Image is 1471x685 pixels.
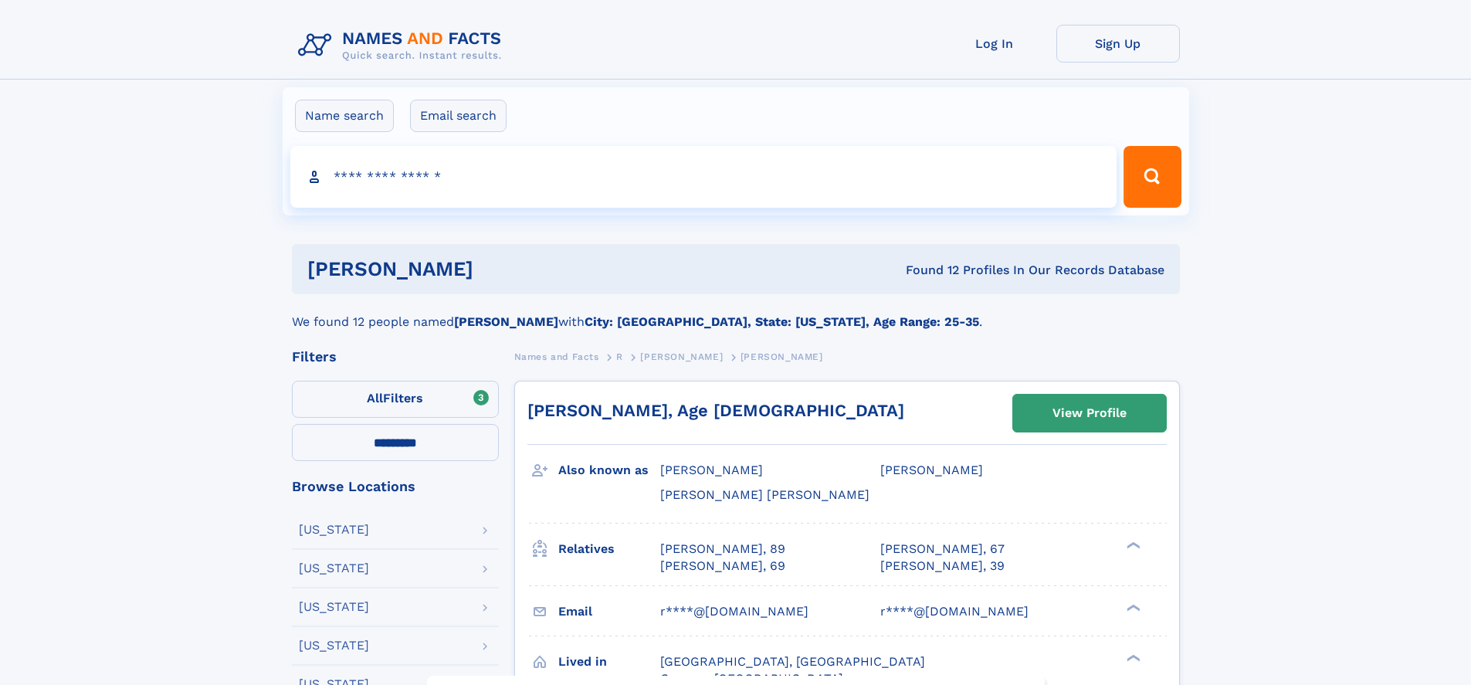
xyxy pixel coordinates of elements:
[1123,653,1141,663] div: ❯
[880,463,983,477] span: [PERSON_NAME]
[1123,540,1141,550] div: ❯
[514,347,599,366] a: Names and Facts
[454,314,558,329] b: [PERSON_NAME]
[1052,395,1127,431] div: View Profile
[933,25,1056,63] a: Log In
[690,262,1164,279] div: Found 12 Profiles In Our Records Database
[292,294,1180,331] div: We found 12 people named with .
[292,25,514,66] img: Logo Names and Facts
[585,314,979,329] b: City: [GEOGRAPHIC_DATA], State: [US_STATE], Age Range: 25-35
[1124,146,1181,208] button: Search Button
[558,457,660,483] h3: Also known as
[558,536,660,562] h3: Relatives
[367,391,383,405] span: All
[299,601,369,613] div: [US_STATE]
[660,558,785,575] a: [PERSON_NAME], 69
[640,351,723,362] span: [PERSON_NAME]
[880,558,1005,575] a: [PERSON_NAME], 39
[527,401,904,420] a: [PERSON_NAME], Age [DEMOGRAPHIC_DATA]
[616,347,623,366] a: R
[660,463,763,477] span: [PERSON_NAME]
[290,146,1117,208] input: search input
[299,524,369,536] div: [US_STATE]
[1056,25,1180,63] a: Sign Up
[616,351,623,362] span: R
[660,654,925,669] span: [GEOGRAPHIC_DATA], [GEOGRAPHIC_DATA]
[558,599,660,625] h3: Email
[292,480,499,493] div: Browse Locations
[558,649,660,675] h3: Lived in
[880,541,1005,558] a: [PERSON_NAME], 67
[292,381,499,418] label: Filters
[299,639,369,652] div: [US_STATE]
[295,100,394,132] label: Name search
[307,259,690,279] h1: [PERSON_NAME]
[299,562,369,575] div: [US_STATE]
[741,351,823,362] span: [PERSON_NAME]
[292,350,499,364] div: Filters
[1013,395,1166,432] a: View Profile
[640,347,723,366] a: [PERSON_NAME]
[1123,602,1141,612] div: ❯
[660,487,869,502] span: [PERSON_NAME] [PERSON_NAME]
[660,541,785,558] a: [PERSON_NAME], 89
[410,100,507,132] label: Email search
